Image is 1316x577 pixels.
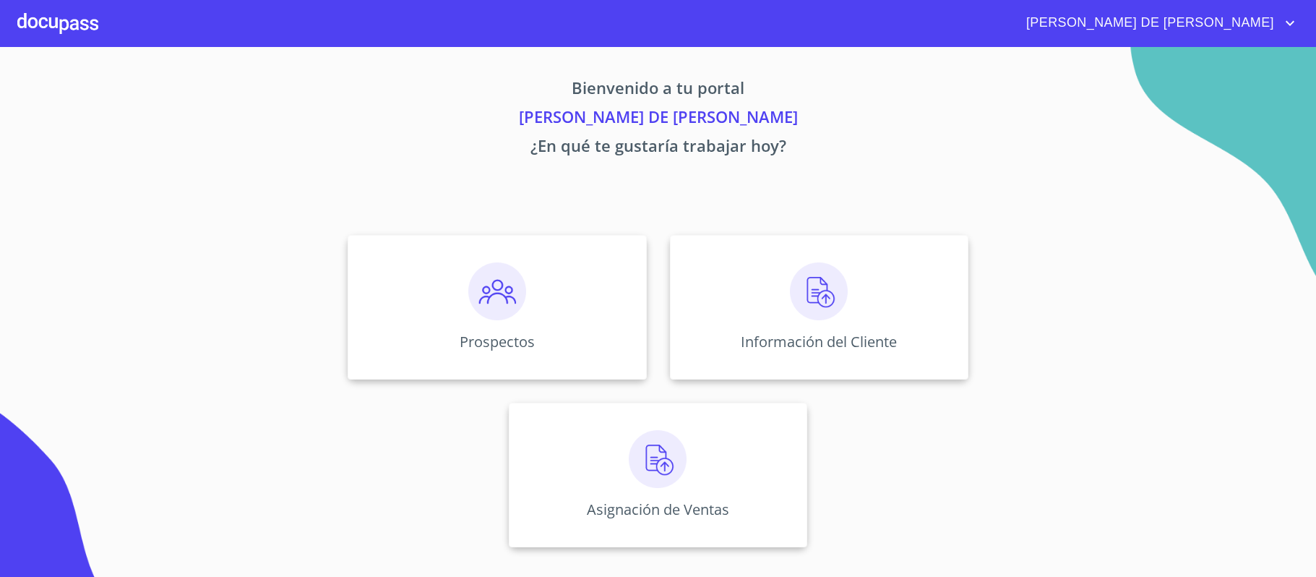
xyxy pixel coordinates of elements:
p: Información del Cliente [741,332,897,351]
span: [PERSON_NAME] DE [PERSON_NAME] [1015,12,1281,35]
p: Bienvenido a tu portal [213,76,1104,105]
img: prospectos.png [468,262,526,320]
p: [PERSON_NAME] DE [PERSON_NAME] [213,105,1104,134]
p: ¿En qué te gustaría trabajar hoy? [213,134,1104,163]
p: Prospectos [460,332,535,351]
img: carga.png [790,262,848,320]
button: account of current user [1015,12,1299,35]
p: Asignación de Ventas [587,500,729,519]
img: carga.png [629,430,687,488]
